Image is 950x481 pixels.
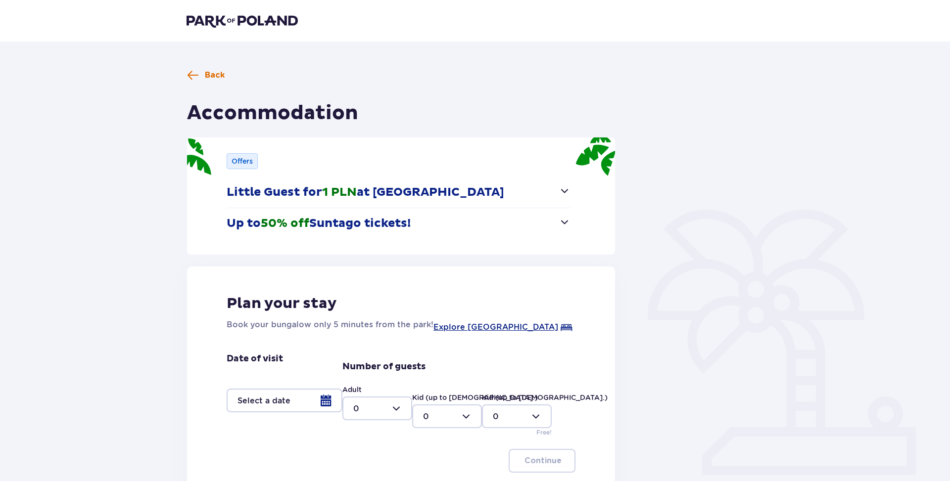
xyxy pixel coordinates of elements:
span: 50% off [261,216,309,231]
span: Back [205,70,225,81]
p: Continue [524,455,562,466]
button: Little Guest for1 PLNat [GEOGRAPHIC_DATA] [227,177,570,208]
p: Plan your stay [227,294,337,313]
label: Kid (up to [DEMOGRAPHIC_DATA].) [482,393,608,402]
button: Up to50% offSuntago tickets! [227,208,570,239]
p: Book your bungalow only 5 minutes from the park! [227,319,433,331]
p: Offers [232,156,253,166]
img: Park of Poland logo [187,14,298,28]
a: Explore [GEOGRAPHIC_DATA] [433,321,558,333]
h1: Accommodation [187,101,358,126]
label: Adult [342,385,362,394]
a: Back [187,69,225,81]
p: Up to Suntago tickets! [227,216,411,231]
p: Free! [536,428,552,437]
p: Little Guest for at [GEOGRAPHIC_DATA] [227,185,504,200]
label: Kid (up to [DEMOGRAPHIC_DATA].) [412,393,538,402]
button: Continue [509,449,575,473]
p: Number of guests [342,361,426,373]
p: Date of visit [227,353,283,365]
span: 1 PLN [322,185,357,200]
